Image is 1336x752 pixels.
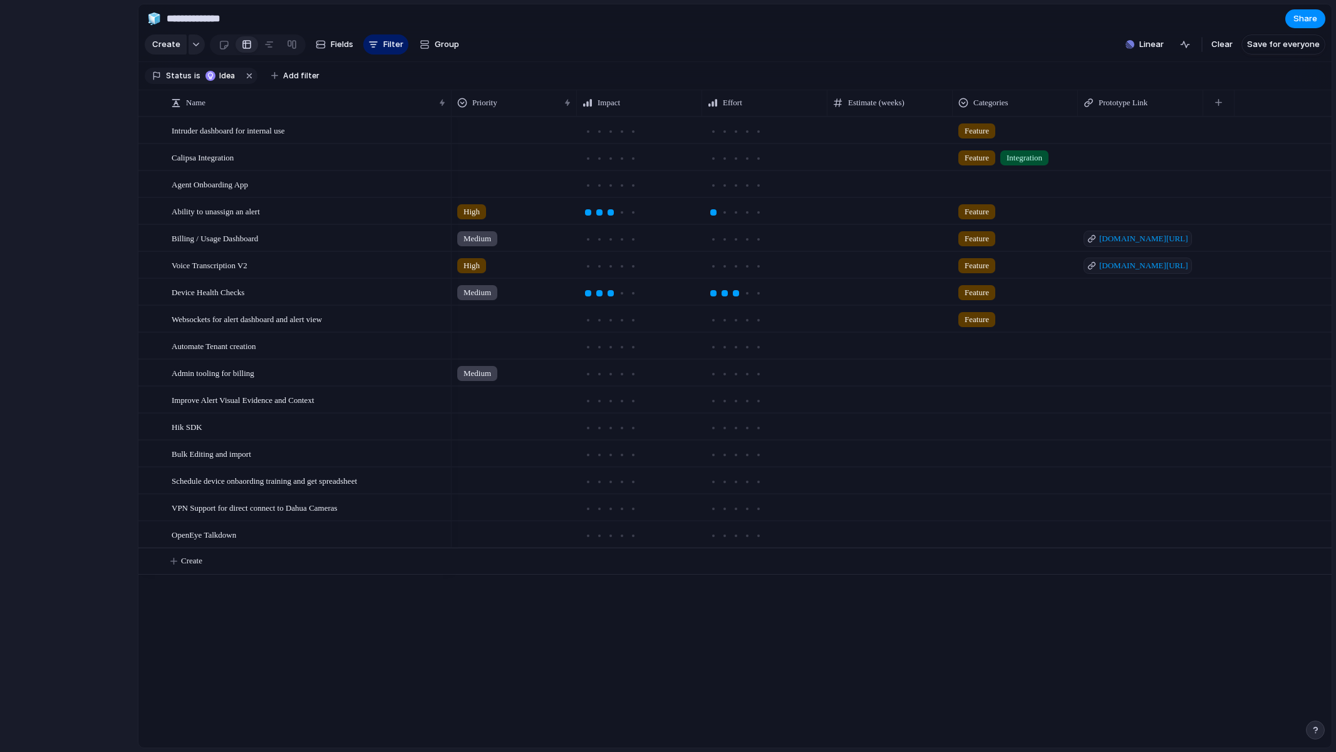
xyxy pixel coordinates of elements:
span: Integration [1007,152,1042,164]
span: Schedule device onbaording training and get spreadsheet [172,473,357,488]
button: Add filter [264,67,327,85]
span: Name [186,97,205,109]
span: Status [166,70,192,81]
span: Billing / Usage Dashboard [172,231,258,245]
span: Add filter [283,70,319,81]
span: Calipsa Integration [172,150,234,164]
button: Create [145,34,187,55]
span: High [463,259,480,272]
span: Save for everyone [1247,38,1320,51]
button: Clear [1206,34,1238,55]
span: VPN Support for direct connect to Dahua Cameras [172,500,338,514]
span: Share [1293,13,1317,25]
span: Feature [965,259,989,272]
span: Group [435,38,459,51]
a: [DOMAIN_NAME][URL] [1084,258,1192,274]
span: Websockets for alert dashboard and alert view [172,311,322,326]
button: Group [413,34,465,55]
span: Intruder dashboard for internal use [172,123,285,137]
a: [DOMAIN_NAME][URL] [1084,231,1192,247]
span: Filter [383,38,403,51]
span: Create [181,555,202,567]
span: Prototype Link [1099,97,1147,109]
span: Improve Alert Visual Evidence and Context [172,392,314,407]
span: Bulk Editing and import [172,446,251,461]
button: Idea [202,69,241,83]
span: Voice Transcription V2 [172,258,247,272]
span: High [463,206,480,218]
button: Save for everyone [1241,34,1325,55]
span: Create [152,38,180,51]
button: Filter [363,34,408,55]
span: Feature [965,206,989,218]
button: Linear [1121,35,1169,54]
button: Share [1285,9,1325,28]
span: Feature [965,152,989,164]
span: Medium [463,367,491,380]
span: Automate Tenant creation [172,338,256,353]
span: Impact [598,97,620,109]
span: Admin tooling for billing [172,365,254,380]
span: Categories [973,97,1008,109]
button: 🧊 [144,9,164,29]
span: Hik SDK [172,419,202,434]
span: [DOMAIN_NAME][URL] [1099,232,1188,245]
span: [DOMAIN_NAME][URL] [1099,259,1188,272]
span: OpenEye Talkdown [172,527,236,541]
span: Idea [219,70,237,81]
span: Feature [965,313,989,326]
span: Feature [965,125,989,137]
div: 🧊 [147,10,161,27]
span: Clear [1211,38,1233,51]
span: is [194,70,200,81]
span: Device Health Checks [172,285,244,299]
span: Medium [463,286,491,299]
span: Agent Onboarding App [172,177,248,191]
span: Medium [463,232,491,245]
span: Feature [965,232,989,245]
span: Priority [472,97,497,109]
span: Linear [1139,38,1164,51]
span: Fields [331,38,353,51]
span: Estimate (weeks) [848,97,904,109]
span: Feature [965,286,989,299]
span: Effort [723,97,742,109]
span: Ability to unassign an alert [172,204,260,218]
button: is [192,69,203,83]
button: Fields [311,34,358,55]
